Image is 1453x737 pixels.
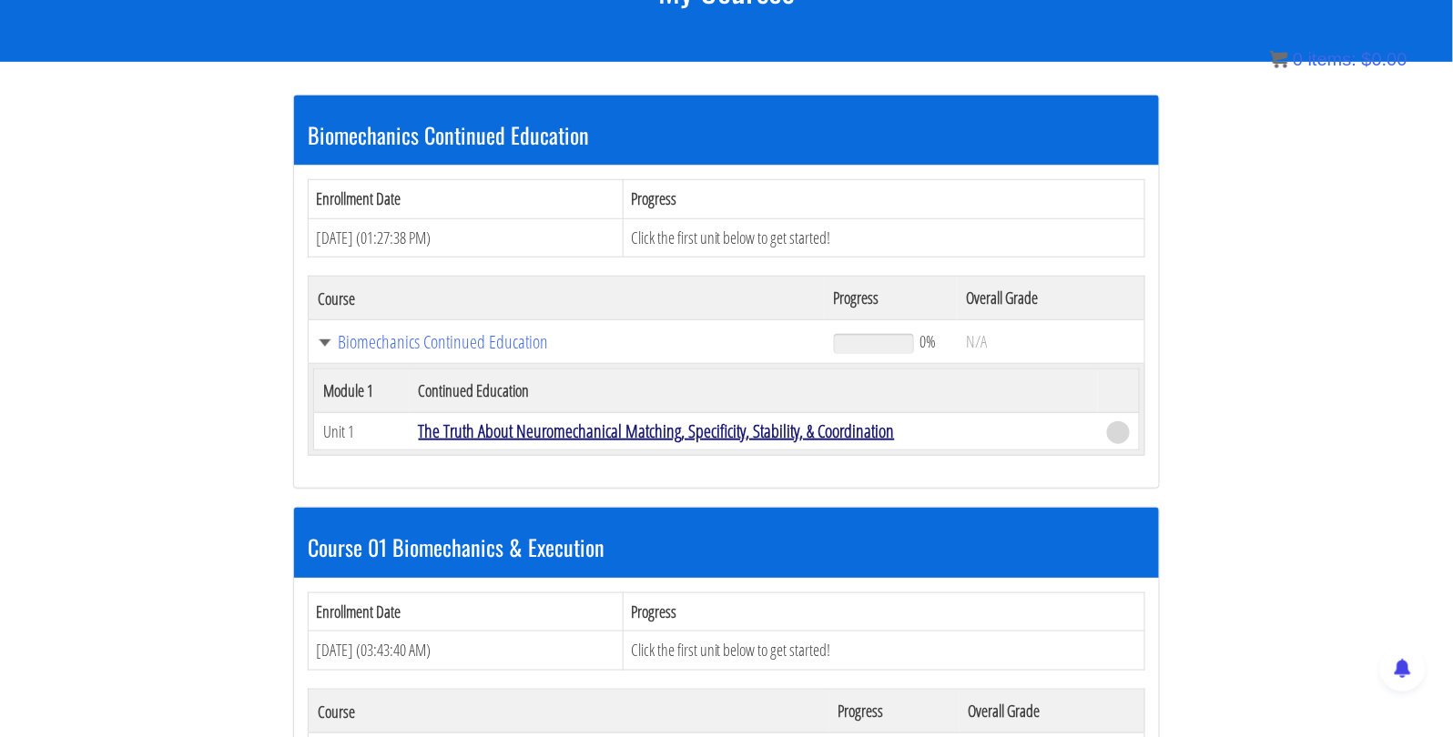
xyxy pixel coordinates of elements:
[309,592,624,631] th: Enrollment Date
[410,369,1098,413] th: Continued Education
[419,419,895,443] a: The Truth About Neuromechanical Matching, Specificity, Stability, & Coordination
[1270,49,1407,69] a: 0 items: $0.00
[957,277,1144,320] th: Overall Grade
[829,690,960,733] th: Progress
[314,369,410,413] th: Module 1
[309,218,624,257] td: [DATE] (01:27:38 PM)
[309,277,825,320] th: Course
[309,690,829,733] th: Course
[623,218,1144,257] td: Click the first unit below to get started!
[957,320,1144,364] td: N/A
[623,179,1144,218] th: Progress
[623,631,1144,671] td: Click the first unit below to get started!
[1362,49,1407,69] bdi: 0.00
[314,413,410,450] td: Unit 1
[1308,49,1356,69] span: items:
[309,631,624,671] td: [DATE] (03:43:40 AM)
[1362,49,1372,69] span: $
[308,123,1145,146] h3: Biomechanics Continued Education
[960,690,1145,733] th: Overall Grade
[920,331,937,351] span: 0%
[1270,50,1288,68] img: icon11.png
[1293,49,1303,69] span: 0
[318,333,816,351] a: Biomechanics Continued Education
[308,535,1145,559] h3: Course 01 Biomechanics & Execution
[309,179,624,218] th: Enrollment Date
[623,592,1144,631] th: Progress
[825,277,957,320] th: Progress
